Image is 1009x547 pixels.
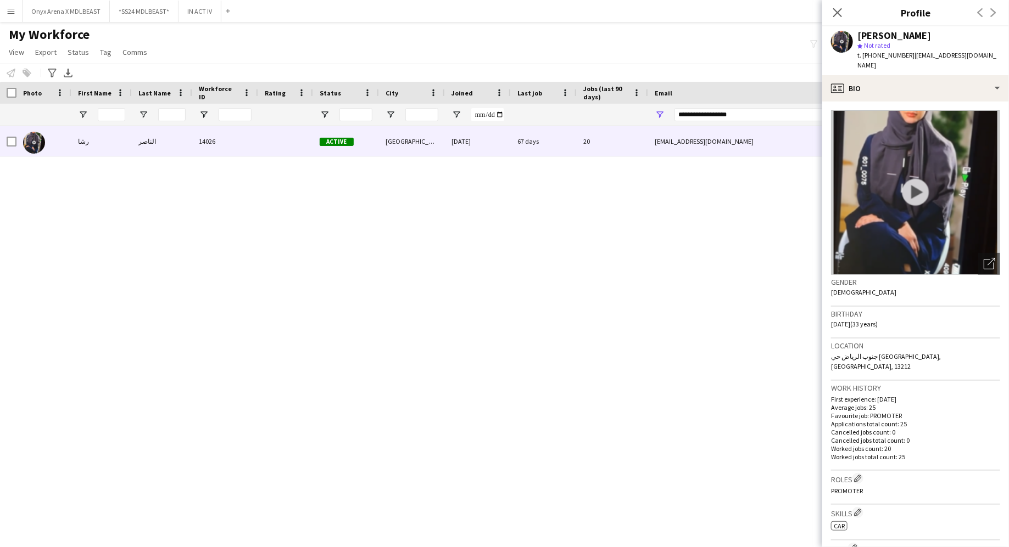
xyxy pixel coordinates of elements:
[822,5,1009,20] h3: Profile
[864,41,890,49] span: Not rated
[831,487,863,495] span: PROMOTER
[831,383,1000,393] h3: Work history
[831,411,1000,420] p: Favourite job: PROMOTER
[23,89,42,97] span: Photo
[831,320,878,328] span: [DATE] (33 years)
[138,89,171,97] span: Last Name
[339,108,372,121] input: Status Filter Input
[831,288,896,296] span: [DEMOGRAPHIC_DATA]
[31,45,61,59] a: Export
[46,66,59,80] app-action-btn: Advanced filters
[405,108,438,121] input: City Filter Input
[831,309,1000,319] h3: Birthday
[831,444,1000,453] p: Worked jobs count: 20
[320,138,354,146] span: Active
[179,1,221,22] button: IN ACT IV
[517,89,542,97] span: Last job
[96,45,116,59] a: Tag
[71,126,132,156] div: رشا
[199,110,209,120] button: Open Filter Menu
[265,89,286,97] span: Rating
[110,1,179,22] button: *SS24 MDLBEAST*
[577,126,648,156] div: 20
[831,110,1000,275] img: Crew avatar or photo
[831,352,941,370] span: جنوب الرياض حي [GEOGRAPHIC_DATA], [GEOGRAPHIC_DATA], 13212
[674,108,861,121] input: Email Filter Input
[35,47,57,57] span: Export
[834,522,845,530] span: Car
[386,89,398,97] span: City
[68,47,89,57] span: Status
[831,507,1000,518] h3: Skills
[379,126,445,156] div: [GEOGRAPHIC_DATA]
[118,45,152,59] a: Comms
[648,126,868,156] div: [EMAIL_ADDRESS][DOMAIN_NAME]
[655,110,665,120] button: Open Filter Menu
[445,126,511,156] div: [DATE]
[822,75,1009,101] div: Bio
[320,89,341,97] span: Status
[451,89,473,97] span: Joined
[132,126,192,156] div: الناصر
[978,253,1000,275] div: Open photos pop-in
[857,51,915,59] span: t. [PHONE_NUMBER]
[857,51,996,69] span: | [EMAIL_ADDRESS][DOMAIN_NAME]
[63,45,93,59] a: Status
[831,473,1000,484] h3: Roles
[192,126,258,156] div: 14026
[831,341,1000,351] h3: Location
[831,436,1000,444] p: Cancelled jobs total count: 0
[219,108,252,121] input: Workforce ID Filter Input
[9,47,24,57] span: View
[23,132,45,154] img: رشا الناصر
[78,110,88,120] button: Open Filter Menu
[23,1,110,22] button: Onyx Arena X MDLBEAST
[831,403,1000,411] p: Average jobs: 25
[831,453,1000,461] p: Worked jobs total count: 25
[98,108,125,121] input: First Name Filter Input
[199,84,238,101] span: Workforce ID
[831,420,1000,428] p: Applications total count: 25
[471,108,504,121] input: Joined Filter Input
[831,428,1000,436] p: Cancelled jobs count: 0
[511,126,577,156] div: 67 days
[138,110,148,120] button: Open Filter Menu
[122,47,147,57] span: Comms
[857,31,931,41] div: [PERSON_NAME]
[386,110,395,120] button: Open Filter Menu
[583,84,628,101] span: Jobs (last 90 days)
[4,45,29,59] a: View
[451,110,461,120] button: Open Filter Menu
[100,47,112,57] span: Tag
[831,395,1000,403] p: First experience: [DATE]
[78,89,112,97] span: First Name
[655,89,672,97] span: Email
[831,277,1000,287] h3: Gender
[62,66,75,80] app-action-btn: Export XLSX
[320,110,330,120] button: Open Filter Menu
[158,108,186,121] input: Last Name Filter Input
[9,26,90,43] span: My Workforce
